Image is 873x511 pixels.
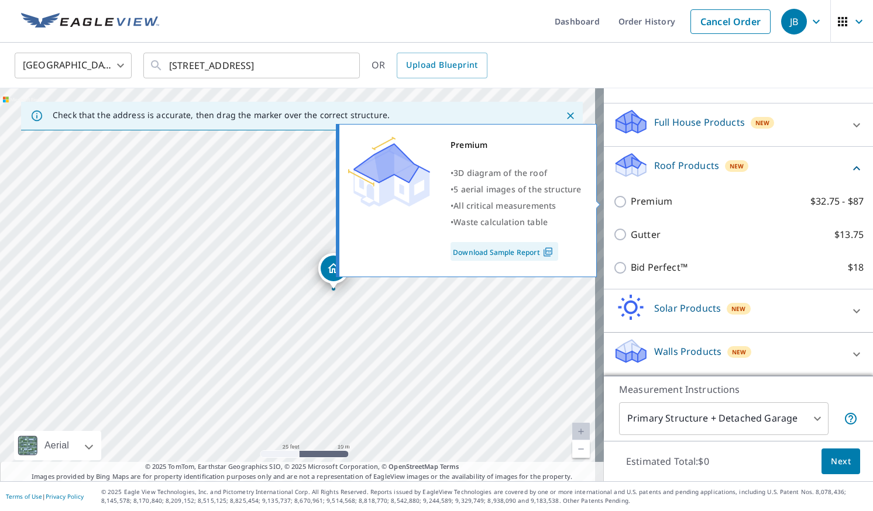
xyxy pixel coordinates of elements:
a: Cancel Order [690,9,771,34]
p: Premium [631,194,672,209]
div: • [451,214,582,230]
p: Check that the address is accurate, then drag the marker over the correct structure. [53,110,390,120]
div: Solar ProductsNew [613,294,864,327]
img: EV Logo [21,13,159,30]
a: OpenStreetMap [389,462,438,471]
div: • [451,198,582,214]
p: Bid Perfect™ [631,260,688,275]
a: Current Level 20, Zoom Out [572,440,590,458]
a: Privacy Policy [46,492,84,500]
a: Terms of Use [6,492,42,500]
div: Primary Structure + Detached Garage [619,402,829,435]
span: New [731,304,746,313]
span: All critical measurements [453,200,556,211]
img: Premium [348,137,430,207]
a: Terms [440,462,459,471]
div: Roof ProductsNew [613,151,864,185]
div: OR [372,53,487,78]
p: $18 [848,260,864,275]
div: Dropped pin, building 1, Residential property, 557 N Rutland St Wichita, KS 67206 [318,253,349,289]
p: Estimated Total: $0 [617,448,719,474]
div: Aerial [41,431,73,460]
div: Aerial [14,431,101,460]
input: Search by address or latitude-longitude [169,49,336,82]
span: Waste calculation table [453,216,548,227]
div: Walls ProductsNew [613,337,864,371]
p: $32.75 - $87 [810,194,864,209]
p: Solar Products [654,301,721,315]
button: Close [563,108,578,123]
span: 3D diagram of the roof [453,167,547,178]
span: © 2025 TomTom, Earthstar Geographics SIO, © 2025 Microsoft Corporation, © [145,462,459,472]
a: Upload Blueprint [397,53,487,78]
p: Walls Products [654,344,721,358]
p: Roof Products [654,158,719,172]
p: Full House Products [654,115,745,129]
button: Next [822,448,860,475]
span: 5 aerial images of the structure [453,184,581,195]
div: JB [781,9,807,34]
a: Current Level 20, Zoom In Disabled [572,423,590,440]
p: | [6,493,84,500]
span: New [730,161,744,171]
p: Gutter [631,227,661,242]
span: New [732,347,747,357]
span: Upload Blueprint [406,58,477,72]
div: • [451,165,582,181]
p: Measurement Instructions [619,382,858,396]
div: • [451,181,582,198]
div: [GEOGRAPHIC_DATA] [15,49,132,82]
p: © 2025 Eagle View Technologies, Inc. and Pictometry International Corp. All Rights Reserved. Repo... [101,488,867,505]
div: Full House ProductsNew [613,108,864,141]
a: Download Sample Report [451,242,558,261]
div: Premium [451,137,582,153]
img: Pdf Icon [540,247,556,257]
span: Next [831,454,851,469]
span: New [755,118,770,127]
span: Your report will include the primary structure and a detached garage if one exists. [844,412,858,426]
p: $13.75 [834,227,864,242]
